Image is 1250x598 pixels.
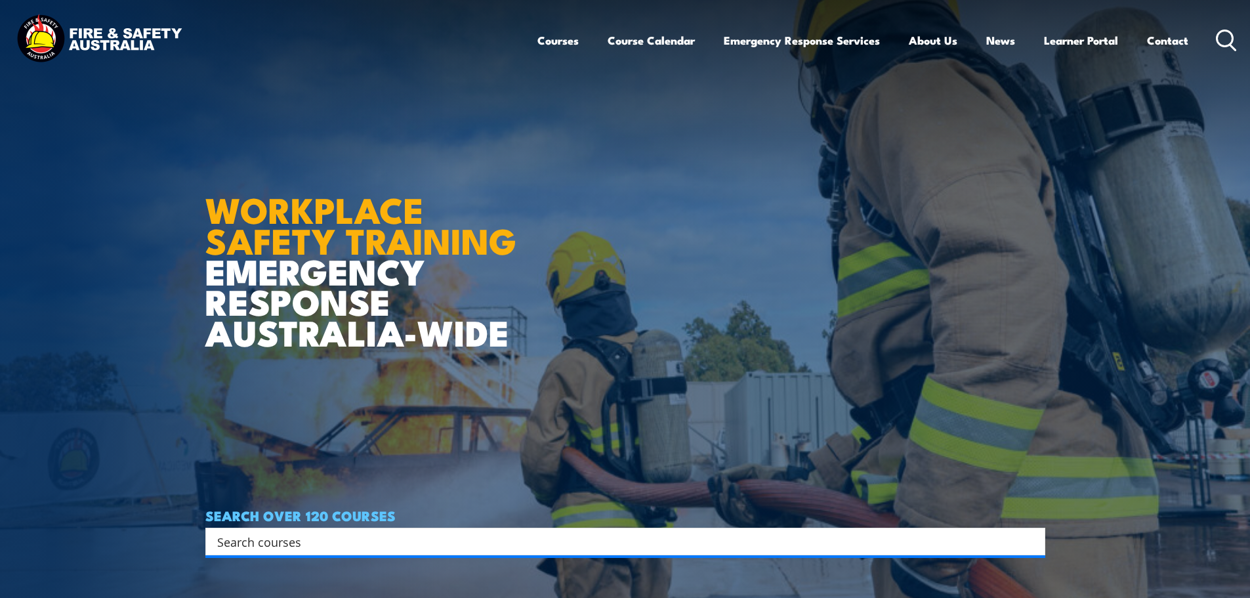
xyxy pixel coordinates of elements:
[909,23,957,58] a: About Us
[986,23,1015,58] a: News
[724,23,880,58] a: Emergency Response Services
[205,181,516,267] strong: WORKPLACE SAFETY TRAINING
[537,23,579,58] a: Courses
[1044,23,1118,58] a: Learner Portal
[220,532,1019,551] form: Search form
[205,161,526,347] h1: EMERGENCY RESPONSE AUSTRALIA-WIDE
[608,23,695,58] a: Course Calendar
[1022,532,1041,551] button: Search magnifier button
[205,508,1045,523] h4: SEARCH OVER 120 COURSES
[217,532,1016,551] input: Search input
[1147,23,1188,58] a: Contact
